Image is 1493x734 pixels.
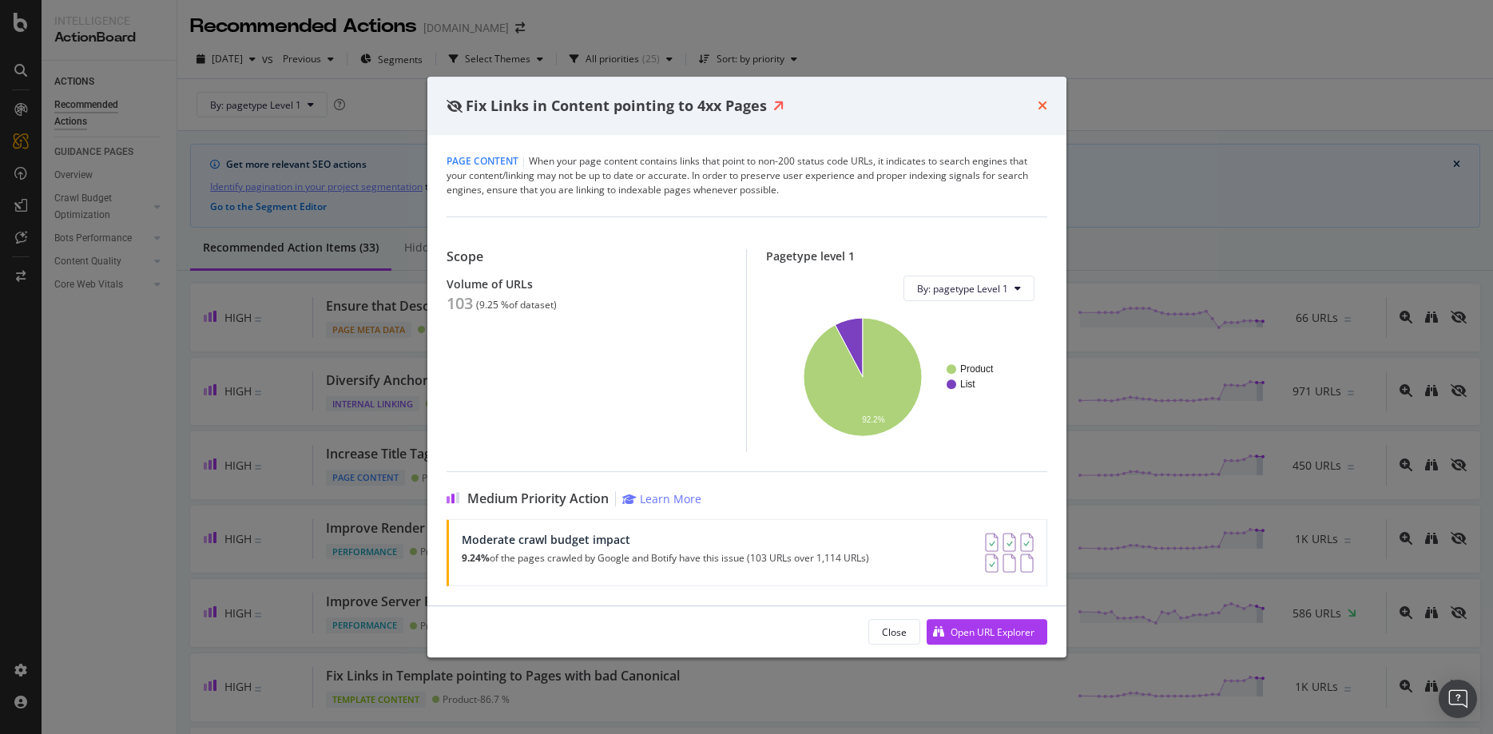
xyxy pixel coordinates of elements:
[640,491,701,506] div: Learn More
[779,314,1034,439] svg: A chart.
[927,619,1047,645] button: Open URL Explorer
[447,154,1047,197] div: When your page content contains links that point to non-200 status code URLs, it indicates to sea...
[960,379,975,391] text: List
[466,96,767,115] span: Fix Links in Content pointing to 4xx Pages
[447,277,727,291] div: Volume of URLs
[467,491,609,506] span: Medium Priority Action
[862,415,884,424] text: 92.2%
[1439,680,1477,718] div: Open Intercom Messenger
[766,249,1047,263] div: Pagetype level 1
[903,276,1034,301] button: By: pagetype Level 1
[868,619,920,645] button: Close
[427,77,1066,658] div: modal
[951,625,1034,639] div: Open URL Explorer
[447,249,727,264] div: Scope
[882,625,907,639] div: Close
[447,154,518,168] span: Page Content
[917,282,1008,296] span: By: pagetype Level 1
[622,491,701,506] a: Learn More
[960,364,994,375] text: Product
[476,300,557,311] div: ( 9.25 % of dataset )
[447,100,463,113] div: eye-slash
[1038,96,1047,117] div: times
[985,533,1034,573] img: AY0oso9MOvYAAAAASUVORK5CYII=
[462,533,869,546] div: Moderate crawl budget impact
[462,553,869,564] p: of the pages crawled by Google and Botify have this issue (103 URLs over 1,114 URLs)
[521,154,526,168] span: |
[447,294,473,313] div: 103
[462,551,490,565] strong: 9.24%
